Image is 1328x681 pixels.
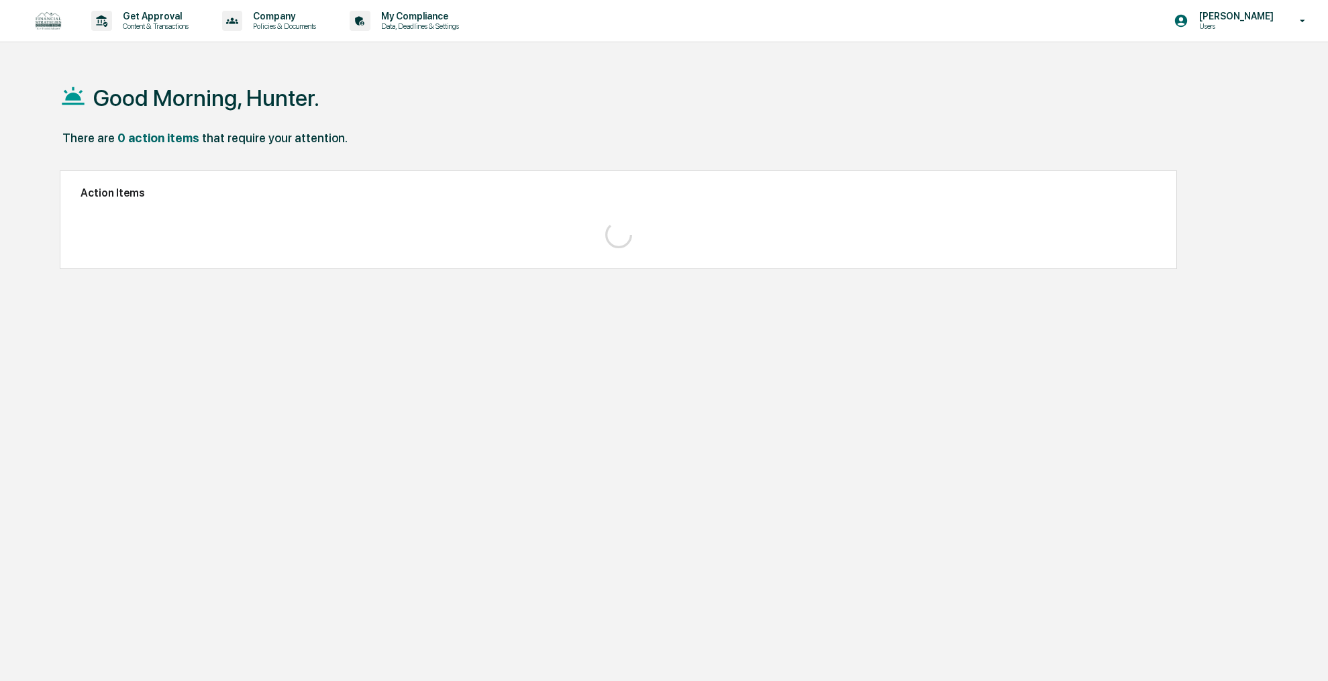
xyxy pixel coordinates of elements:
[370,21,466,31] p: Data, Deadlines & Settings
[62,131,115,145] div: There are
[370,11,466,21] p: My Compliance
[242,21,323,31] p: Policies & Documents
[202,131,348,145] div: that require your attention.
[242,11,323,21] p: Company
[32,9,64,34] img: logo
[1188,11,1280,21] p: [PERSON_NAME]
[112,11,195,21] p: Get Approval
[93,85,319,111] h1: Good Morning, Hunter.
[117,131,199,145] div: 0 action items
[81,187,1156,199] h2: Action Items
[112,21,195,31] p: Content & Transactions
[1188,21,1280,31] p: Users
